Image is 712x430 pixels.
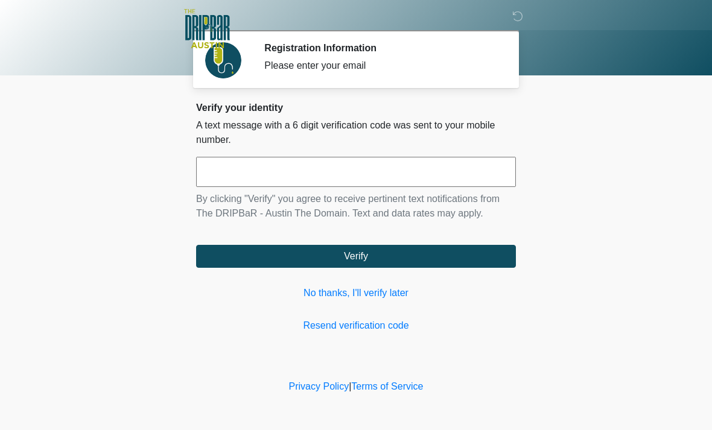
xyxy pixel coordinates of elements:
a: Terms of Service [351,381,423,391]
button: Verify [196,245,516,268]
p: By clicking "Verify" you agree to receive pertinent text notifications from The DRIPBaR - Austin ... [196,192,516,221]
div: Please enter your email [264,58,498,73]
p: A text message with a 6 digit verification code was sent to your mobile number. [196,118,516,147]
img: The DRIPBaR - Austin The Domain Logo [184,9,230,48]
a: | [349,381,351,391]
a: Privacy Policy [289,381,349,391]
a: Resend verification code [196,318,516,333]
a: No thanks, I'll verify later [196,286,516,300]
h2: Verify your identity [196,102,516,113]
img: Agent Avatar [205,42,241,78]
